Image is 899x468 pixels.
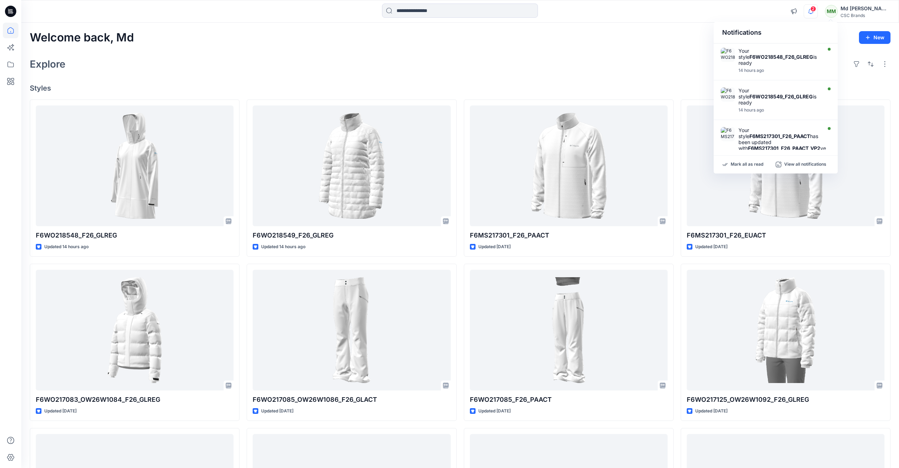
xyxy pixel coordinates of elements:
p: Updated [DATE] [478,407,511,415]
div: MM [825,5,838,18]
h4: Styles [30,84,890,92]
div: CSC Brands [841,13,890,18]
a: F6WO217085_OW26W1086_F26_GLACT [253,270,450,390]
p: F6WO217083_OW26W1084_F26_GLREG [36,395,234,405]
p: F6WO218548_F26_GLREG [36,230,234,240]
a: F6WO217083_OW26W1084_F26_GLREG [36,270,234,390]
p: F6WO218549_F26_GLREG [253,230,450,240]
p: Updated 14 hours ago [261,243,305,251]
div: Sunday, September 21, 2025 12:00 [738,68,820,73]
a: F6WO217125_OW26W1092_F26_GLREG [687,270,884,390]
h2: Welcome back, Md [30,31,134,44]
button: New [859,31,890,44]
img: F6WO218549_F26_GLREG_VP1 [721,87,735,102]
strong: F6MS217301_F26_PAACT [749,133,810,139]
p: Updated 14 hours ago [44,243,89,251]
p: F6WO217085_OW26W1086_F26_GLACT [253,395,450,405]
p: Updated [DATE] [44,407,77,415]
img: F6MS217301_F26_PAACT_VP2 [721,127,735,141]
strong: F6MS217301_F26_PAACT_VP2 [748,145,820,151]
div: Sunday, September 21, 2025 12:00 [738,108,820,113]
p: Updated [DATE] [695,407,727,415]
div: Your style is ready [738,48,820,66]
p: F6MS217301_F26_PAACT [470,230,668,240]
img: F6WO218548_F26_GLREG_VP1 [721,48,735,62]
p: View all notifications [784,161,826,168]
a: F6MS217301_F26_EUACT [687,105,884,226]
a: F6WO218549_F26_GLREG [253,105,450,226]
div: Your style is ready [738,87,820,105]
h2: Explore [30,58,66,70]
strong: F6WO218549_F26_GLREG [749,93,813,99]
div: Your style has been updated with version [738,127,826,157]
div: Md [PERSON_NAME] [841,4,890,13]
a: F6WO218548_F26_GLREG [36,105,234,226]
p: F6WO217085_F26_PAACT [470,395,668,405]
p: Updated [DATE] [478,243,511,251]
span: 2 [810,6,816,12]
p: Updated [DATE] [695,243,727,251]
a: F6MS217301_F26_PAACT [470,105,668,226]
p: Mark all as read [731,161,763,168]
p: Updated [DATE] [261,407,293,415]
p: F6MS217301_F26_EUACT [687,230,884,240]
div: Notifications [714,22,838,44]
p: F6WO217125_OW26W1092_F26_GLREG [687,395,884,405]
strong: F6WO218548_F26_GLREG [749,54,813,60]
a: F6WO217085_F26_PAACT [470,270,668,390]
